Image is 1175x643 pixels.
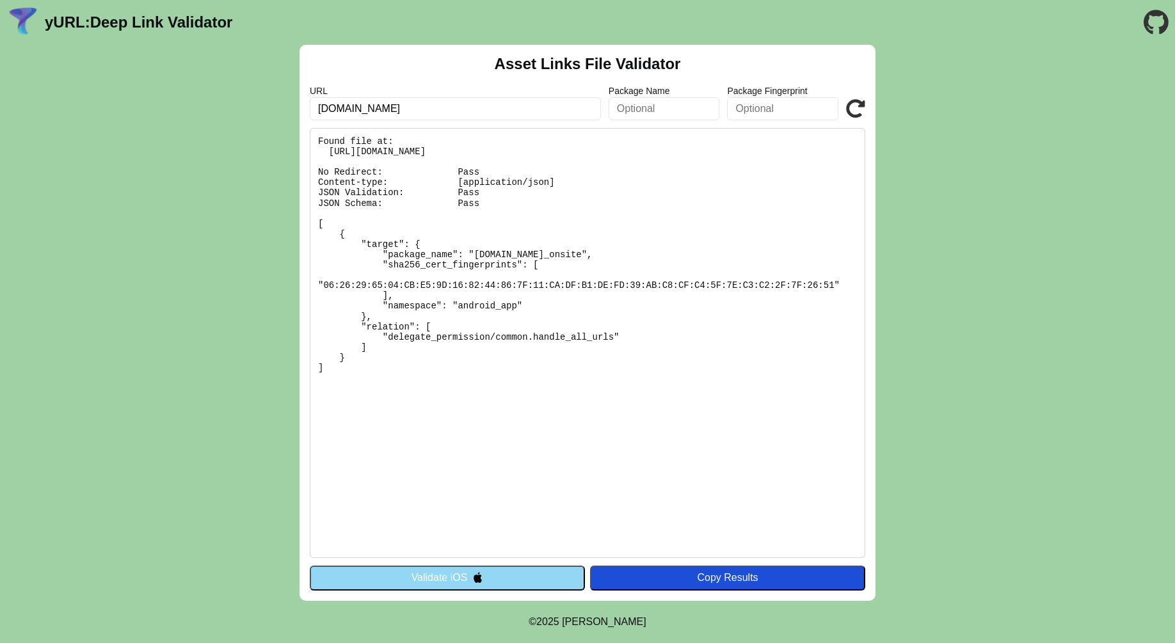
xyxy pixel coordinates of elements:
[609,86,720,96] label: Package Name
[727,86,838,96] label: Package Fingerprint
[45,13,232,31] a: yURL:Deep Link Validator
[495,55,681,73] h2: Asset Links File Validator
[562,616,646,627] a: Michael Ibragimchayev's Personal Site
[529,601,646,643] footer: ©
[590,566,865,590] button: Copy Results
[310,128,865,558] pre: Found file at: [URL][DOMAIN_NAME] No Redirect: Pass Content-type: [application/json] JSON Validat...
[727,97,838,120] input: Optional
[310,566,585,590] button: Validate iOS
[536,616,559,627] span: 2025
[310,86,601,96] label: URL
[596,572,859,583] div: Copy Results
[6,6,40,39] img: yURL Logo
[609,97,720,120] input: Optional
[310,97,601,120] input: Required
[472,572,483,583] img: appleIcon.svg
